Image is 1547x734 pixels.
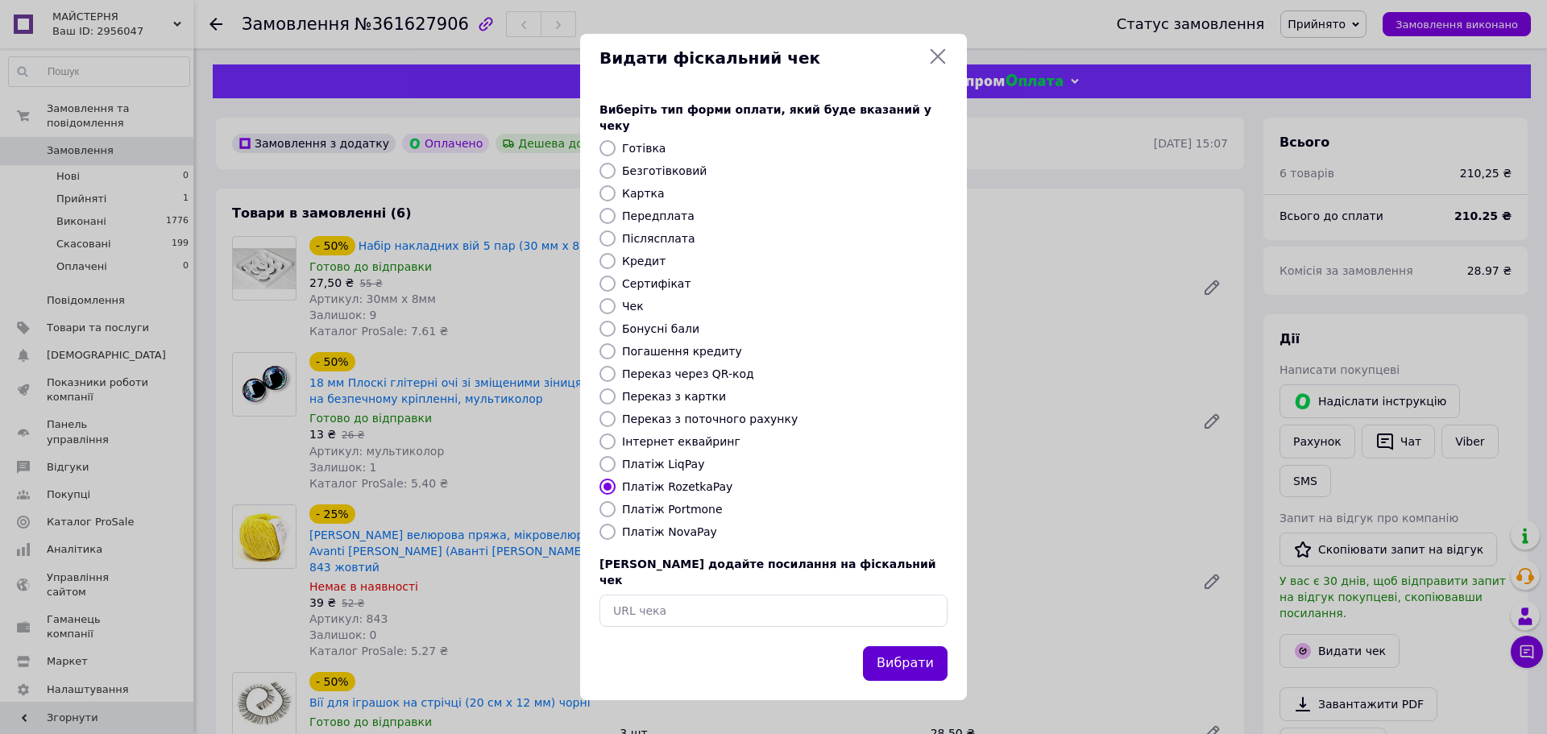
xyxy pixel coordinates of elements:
[622,209,695,222] label: Передплата
[622,300,644,313] label: Чек
[622,503,723,516] label: Платіж Portmone
[622,367,754,380] label: Переказ через QR-код
[622,390,726,403] label: Переказ з картки
[863,646,948,681] button: Вибрати
[622,525,717,538] label: Платіж NovaPay
[622,345,742,358] label: Погашення кредиту
[622,164,707,177] label: Безготівковий
[622,142,666,155] label: Готівка
[622,413,798,425] label: Переказ з поточного рахунку
[622,277,691,290] label: Сертифікат
[622,480,732,493] label: Платіж RozetkaPay
[622,232,695,245] label: Післясплата
[599,47,922,70] span: Видати фіскальний чек
[599,595,948,627] input: URL чека
[622,322,699,335] label: Бонусні бали
[599,103,931,132] span: Виберіть тип форми оплати, який буде вказаний у чеку
[622,255,666,267] label: Кредит
[622,458,704,471] label: Платіж LiqPay
[622,187,665,200] label: Картка
[599,558,936,587] span: [PERSON_NAME] додайте посилання на фіскальний чек
[622,435,740,448] label: Інтернет еквайринг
